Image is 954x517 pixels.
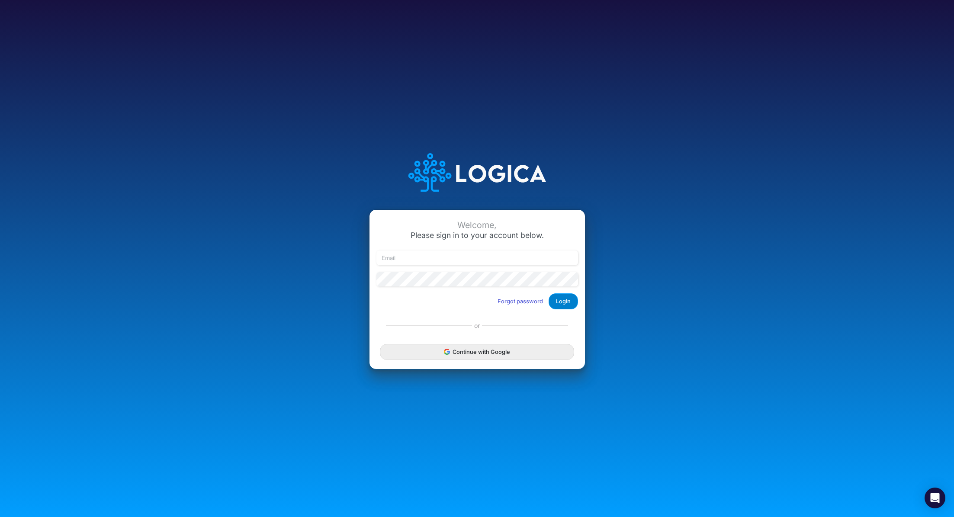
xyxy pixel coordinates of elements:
span: Please sign in to your account below. [411,231,544,240]
button: Continue with Google [380,344,574,360]
button: Forgot password [492,294,549,308]
input: Email [376,250,578,265]
div: Open Intercom Messenger [925,488,945,508]
button: Login [549,293,578,309]
div: Welcome, [376,220,578,230]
